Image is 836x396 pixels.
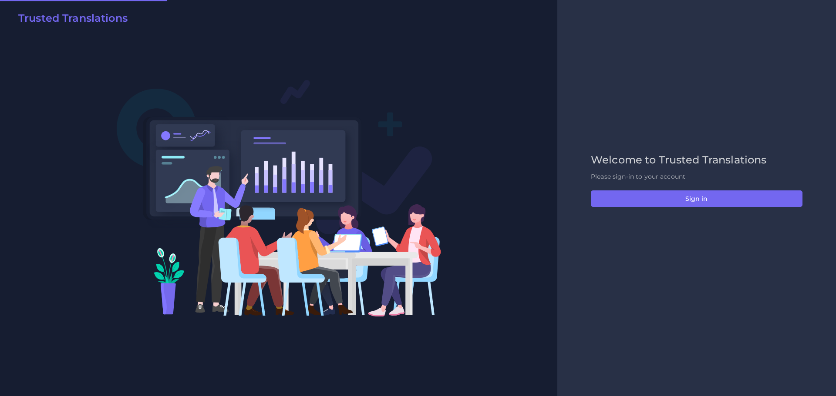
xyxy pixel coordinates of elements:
img: Login V2 [116,79,442,317]
h2: Trusted Translations [18,12,128,25]
h2: Welcome to Trusted Translations [591,154,802,166]
button: Sign in [591,190,802,207]
a: Trusted Translations [12,12,128,28]
p: Please sign-in to your account [591,172,802,181]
